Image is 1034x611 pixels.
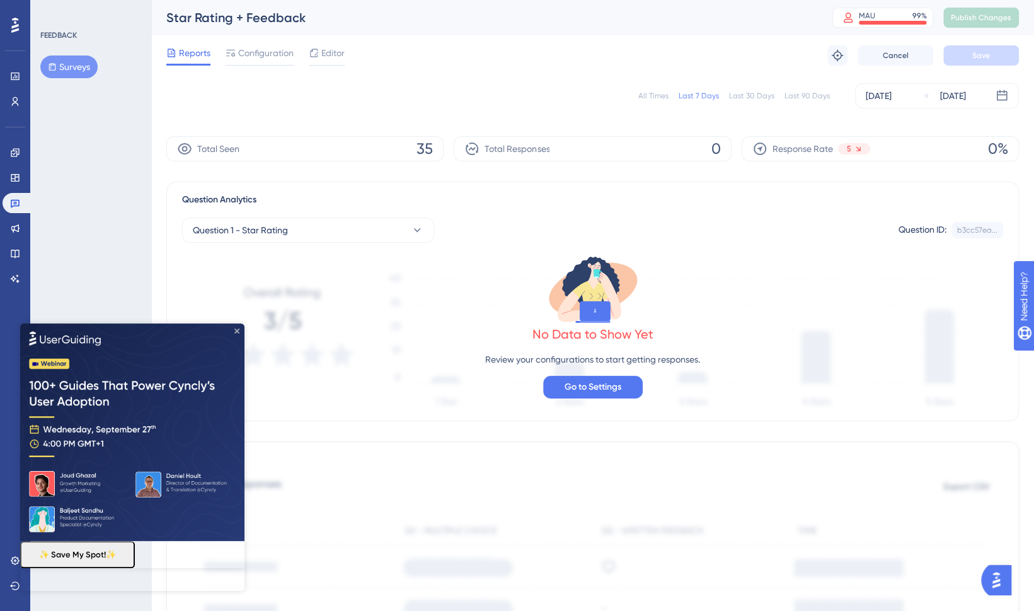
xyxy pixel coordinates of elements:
[912,11,927,21] div: 99 %
[951,13,1011,23] span: Publish Changes
[238,45,294,61] span: Configuration
[858,45,933,66] button: Cancel
[981,561,1019,599] iframe: UserGuiding AI Assistant Launcher
[565,380,621,395] span: Go to Settings
[197,141,239,156] span: Total Seen
[943,45,1019,66] button: Save
[321,45,345,61] span: Editor
[847,144,851,154] span: 5
[883,50,909,61] span: Cancel
[679,91,719,101] div: Last 7 Days
[30,3,79,18] span: Need Help?
[859,11,875,21] div: MAU
[40,30,77,40] div: FEEDBACK
[773,141,833,156] span: Response Rate
[40,55,98,78] button: Surveys
[729,91,774,101] div: Last 30 Days
[543,376,643,399] button: Go to Settings
[214,5,219,10] div: Close Preview
[784,91,830,101] div: Last 90 Days
[182,192,256,207] span: Question Analytics
[957,225,997,235] div: b3cc57ea...
[182,218,434,243] button: Question 1 - Star Rating
[988,139,1008,159] span: 0%
[532,325,653,343] div: No Data to Show Yet
[866,88,892,103] div: [DATE]
[193,223,288,238] span: Question 1 - Star Rating
[638,91,669,101] div: All Times
[166,9,801,26] div: Star Rating + Feedback
[485,352,700,367] p: Review your configurations to start getting responses.
[972,50,990,61] span: Save
[943,8,1019,28] button: Publish Changes
[940,88,966,103] div: [DATE]
[899,222,946,238] div: Question ID:
[711,139,721,159] span: 0
[179,45,210,61] span: Reports
[485,141,549,156] span: Total Responses
[416,139,433,159] span: 35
